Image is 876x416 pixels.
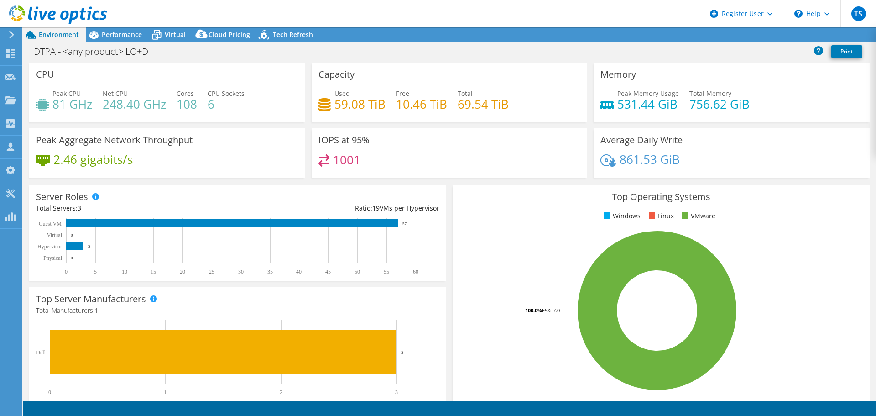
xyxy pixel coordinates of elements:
[103,99,166,109] h4: 248.40 GHz
[52,99,92,109] h4: 81 GHz
[458,89,473,98] span: Total
[238,203,439,213] div: Ratio: VMs per Hypervisor
[36,349,46,356] text: Dell
[39,30,79,39] span: Environment
[177,99,197,109] h4: 108
[102,30,142,39] span: Performance
[37,243,62,250] text: Hypervisor
[280,389,282,395] text: 2
[602,211,641,221] li: Windows
[459,192,863,202] h3: Top Operating Systems
[165,30,186,39] span: Virtual
[103,89,128,98] span: Net CPU
[208,89,245,98] span: CPU Sockets
[296,269,302,275] text: 40
[617,89,679,98] span: Peak Memory Usage
[273,30,313,39] span: Tech Refresh
[36,69,54,79] h3: CPU
[180,269,185,275] text: 20
[647,211,674,221] li: Linux
[164,389,167,395] text: 1
[47,232,63,238] text: Virtual
[620,154,680,164] h4: 861.53 GiB
[71,256,73,260] text: 0
[413,269,418,275] text: 60
[39,221,62,227] text: Guest VM
[94,306,98,315] span: 1
[600,135,683,145] h3: Average Daily Write
[36,135,193,145] h3: Peak Aggregate Network Throughput
[94,269,97,275] text: 5
[238,269,244,275] text: 30
[65,269,68,275] text: 0
[372,204,380,212] span: 19
[794,10,803,18] svg: \n
[53,154,133,164] h4: 2.46 gigabits/s
[318,69,355,79] h3: Capacity
[318,135,370,145] h3: IOPS at 95%
[267,269,273,275] text: 35
[71,233,73,237] text: 0
[402,221,407,226] text: 57
[78,204,81,212] span: 3
[334,89,350,98] span: Used
[88,244,90,249] text: 3
[851,6,866,21] span: TS
[600,69,636,79] h3: Memory
[680,211,715,221] li: VMware
[208,99,245,109] h4: 6
[617,99,679,109] h4: 531.44 GiB
[689,99,750,109] h4: 756.62 GiB
[36,192,88,202] h3: Server Roles
[542,307,560,314] tspan: ESXi 7.0
[30,47,162,57] h1: DTPA - <any product> LO+D
[401,349,404,355] text: 3
[525,307,542,314] tspan: 100.0%
[325,269,331,275] text: 45
[831,45,862,58] a: Print
[52,89,81,98] span: Peak CPU
[458,99,509,109] h4: 69.54 TiB
[36,203,238,213] div: Total Servers:
[689,89,731,98] span: Total Memory
[122,269,127,275] text: 10
[36,305,439,316] h4: Total Manufacturers:
[396,99,447,109] h4: 10.46 TiB
[384,269,389,275] text: 55
[43,255,62,261] text: Physical
[396,89,409,98] span: Free
[151,269,156,275] text: 15
[333,155,360,165] h4: 1001
[48,389,51,395] text: 0
[209,269,214,275] text: 25
[177,89,194,98] span: Cores
[334,99,386,109] h4: 59.08 TiB
[355,269,360,275] text: 50
[36,294,146,304] h3: Top Server Manufacturers
[209,30,250,39] span: Cloud Pricing
[395,389,398,395] text: 3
